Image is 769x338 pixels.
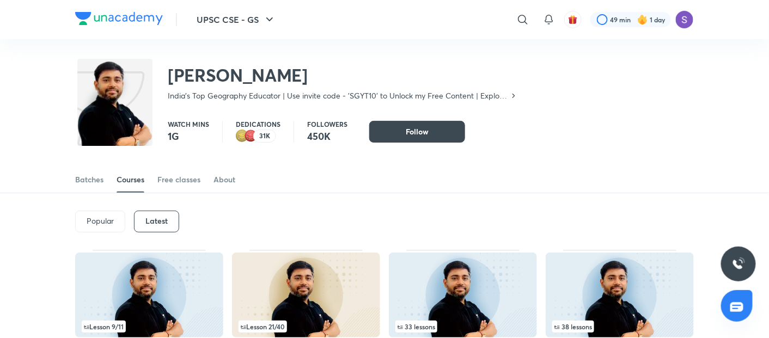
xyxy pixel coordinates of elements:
p: Dedications [236,121,280,127]
a: Courses [117,167,144,193]
span: Follow [406,126,429,137]
div: infosection [82,321,217,333]
img: educator badge1 [245,130,258,143]
span: 33 lessons [398,323,435,330]
p: Watch mins [168,121,209,127]
div: left [82,321,217,333]
img: Thumbnail [232,253,380,337]
img: Satnam Singh [675,10,694,29]
button: avatar [564,11,582,28]
a: Company Logo [75,12,163,28]
div: left [552,321,687,333]
span: Lesson 9 / 11 [84,323,124,330]
p: Popular [87,217,114,225]
h2: [PERSON_NAME] [168,64,518,86]
img: ttu [732,257,745,271]
p: India's Top Geography Educator | Use invite code - 'SGYT10' to Unlock my Free Content | Explore t... [168,90,509,101]
div: infocontainer [552,321,687,333]
img: Thumbnail [389,253,537,337]
a: Batches [75,167,103,193]
a: Free classes [157,167,200,193]
div: Batches [75,174,103,185]
div: Courses [117,174,144,185]
div: infosection [552,321,687,333]
p: Followers [307,121,347,127]
button: UPSC CSE - GS [190,9,283,30]
img: Company Logo [75,12,163,25]
div: left [395,321,530,333]
img: avatar [568,15,578,24]
div: infosection [395,321,530,333]
div: Free classes [157,174,200,185]
img: educator badge2 [236,130,249,143]
p: 450K [307,130,347,143]
p: 1G [168,130,209,143]
button: Follow [369,121,465,143]
div: infocontainer [82,321,217,333]
span: 38 lessons [554,323,592,330]
img: Thumbnail [75,253,223,337]
div: left [239,321,374,333]
h6: Latest [145,217,168,225]
img: class [77,61,152,165]
div: infocontainer [395,321,530,333]
div: infosection [239,321,374,333]
p: 31K [259,132,270,140]
span: Lesson 21 / 40 [241,323,285,330]
a: About [213,167,235,193]
img: streak [637,14,648,25]
div: infocontainer [239,321,374,333]
img: Thumbnail [546,253,694,337]
div: About [213,174,235,185]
